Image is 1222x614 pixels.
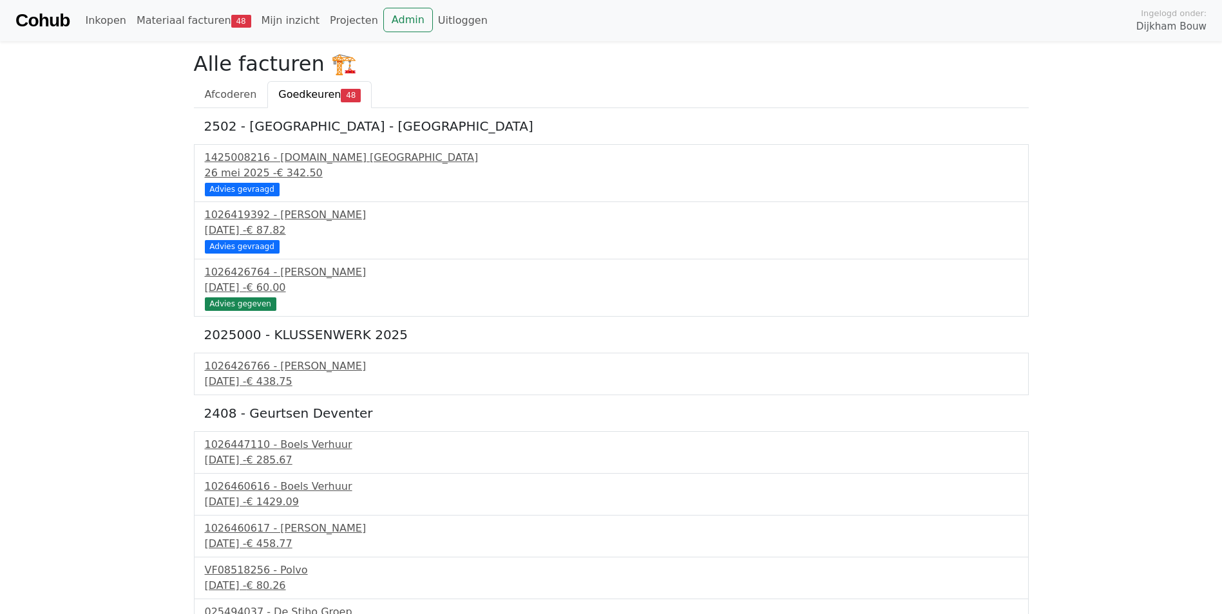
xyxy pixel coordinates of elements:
[246,375,292,387] span: € 438.75
[205,265,1018,280] div: 1026426764 - [PERSON_NAME]
[205,88,257,100] span: Afcoderen
[246,454,292,466] span: € 285.67
[246,496,298,508] span: € 1429.09
[246,224,285,236] span: € 87.82
[205,452,1018,468] div: [DATE] -
[204,327,1018,342] h5: 2025000 - KLUSSENWERK 2025
[205,150,1018,165] div: 1425008216 - [DOMAIN_NAME] [GEOGRAPHIC_DATA]
[246,281,285,293] span: € 60.00
[205,521,1018,552] a: 1026460617 - [PERSON_NAME][DATE] -€ 458.77
[15,5,70,36] a: Cohub
[246,579,285,591] span: € 80.26
[205,479,1018,510] a: 1026460616 - Boels Verhuur[DATE] -€ 1429.09
[205,578,1018,593] div: [DATE] -
[1136,19,1207,34] span: Dijkham Bouw
[205,280,1018,295] div: [DATE] -
[205,265,1018,309] a: 1026426764 - [PERSON_NAME][DATE] -€ 60.00 Advies gegeven
[205,297,276,310] div: Advies gegeven
[205,521,1018,536] div: 1026460617 - [PERSON_NAME]
[325,8,383,33] a: Projecten
[80,8,131,33] a: Inkopen
[194,51,1029,76] h2: Alle facturen 🏗️
[341,89,361,102] span: 48
[231,15,251,28] span: 48
[205,223,1018,238] div: [DATE] -
[205,374,1018,389] div: [DATE] -
[205,240,280,253] div: Advies gevraagd
[205,207,1018,252] a: 1026419392 - [PERSON_NAME][DATE] -€ 87.82 Advies gevraagd
[205,183,280,196] div: Advies gevraagd
[205,536,1018,552] div: [DATE] -
[278,88,341,100] span: Goedkeuren
[276,167,322,179] span: € 342.50
[205,358,1018,389] a: 1026426766 - [PERSON_NAME][DATE] -€ 438.75
[205,358,1018,374] div: 1026426766 - [PERSON_NAME]
[205,479,1018,494] div: 1026460616 - Boels Verhuur
[256,8,325,33] a: Mijn inzicht
[204,118,1018,134] h5: 2502 - [GEOGRAPHIC_DATA] - [GEOGRAPHIC_DATA]
[205,494,1018,510] div: [DATE] -
[1141,7,1207,19] span: Ingelogd onder:
[205,563,1018,578] div: VF08518256 - Polvo
[205,165,1018,181] div: 26 mei 2025 -
[205,207,1018,223] div: 1026419392 - [PERSON_NAME]
[131,8,256,33] a: Materiaal facturen48
[383,8,433,32] a: Admin
[246,537,292,550] span: € 458.77
[433,8,493,33] a: Uitloggen
[205,437,1018,468] a: 1026447110 - Boels Verhuur[DATE] -€ 285.67
[205,437,1018,452] div: 1026447110 - Boels Verhuur
[204,405,1018,421] h5: 2408 - Geurtsen Deventer
[205,563,1018,593] a: VF08518256 - Polvo[DATE] -€ 80.26
[194,81,268,108] a: Afcoderen
[205,150,1018,194] a: 1425008216 - [DOMAIN_NAME] [GEOGRAPHIC_DATA]26 mei 2025 -€ 342.50 Advies gevraagd
[267,81,372,108] a: Goedkeuren48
